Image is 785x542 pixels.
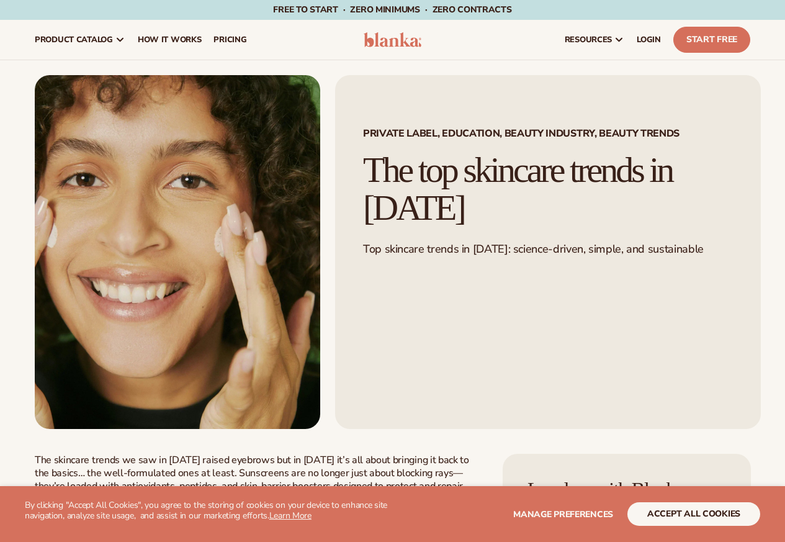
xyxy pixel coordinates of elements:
span: LOGIN [637,35,661,45]
span: How It Works [138,35,202,45]
a: pricing [207,20,253,60]
button: accept all cookies [627,502,760,526]
p: By clicking "Accept All Cookies", you agree to the storing of cookies on your device to enhance s... [25,500,393,522]
a: resources [558,20,630,60]
span: pricing [213,35,246,45]
a: Start Free [673,27,750,53]
img: logo [364,32,422,47]
span: Free to start · ZERO minimums · ZERO contracts [273,4,511,16]
img: Applying private label Skincare to woman's face using Blanka [35,75,320,429]
h4: Level up with Blanka Academy [527,479,726,522]
button: Manage preferences [513,502,613,526]
span: Manage preferences [513,508,613,520]
p: Top skincare trends in [DATE]: science-driven, simple, and sustainable [363,242,733,256]
a: LOGIN [630,20,667,60]
h1: The top skincare trends in [DATE] [363,151,733,227]
a: Learn More [269,510,312,522]
span: resources [565,35,612,45]
a: How It Works [132,20,208,60]
span: product catalog [35,35,113,45]
span: Private Label, Education, Beauty Industry, Beauty Trends [363,129,733,138]
a: product catalog [29,20,132,60]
